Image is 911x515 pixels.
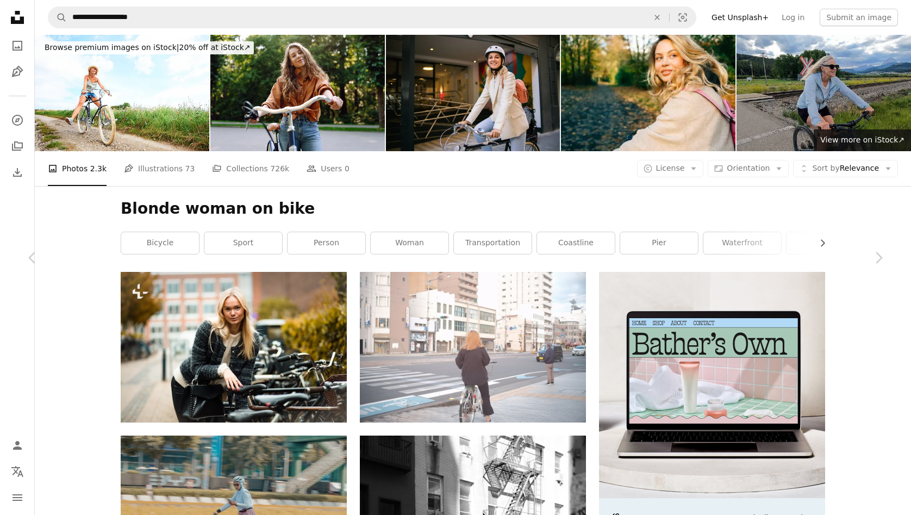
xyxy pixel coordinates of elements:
[121,199,825,219] h1: Blonde woman on bike
[48,7,67,28] button: Search Unsplash
[35,35,260,61] a: Browse premium images on iStock|20% off at iStock↗
[7,35,28,57] a: Photos
[121,232,199,254] a: bicycle
[185,163,195,175] span: 73
[121,272,347,423] img: Blond woman standing on street by the bicycle. Focus is on woman.
[820,135,904,144] span: View more on iStock ↗
[7,487,28,508] button: Menu
[7,61,28,83] a: Illustrations
[620,232,698,254] a: pier
[210,35,385,151] img: Young woman riding a bicycle in a green park.
[360,342,586,352] a: a woman riding a bike down a street next to tall buildings
[705,9,775,26] a: Get Unsplash+
[813,232,825,254] button: scroll list to the right
[7,162,28,183] a: Download History
[371,232,448,254] a: woman
[48,7,696,28] form: Find visuals sitewide
[637,160,704,177] button: License
[645,7,669,28] button: Clear
[360,272,586,423] img: a woman riding a bike down a street next to tall buildings
[737,35,911,151] img: Mature woman rides e-bicycle across railroad crossing
[386,35,560,151] img: Beautiful businesswoman cycling to work
[345,163,350,175] span: 0
[656,164,685,172] span: License
[45,43,179,52] span: Browse premium images on iStock |
[270,163,289,175] span: 726k
[599,272,825,498] img: file-1707883121023-8e3502977149image
[775,9,811,26] a: Log in
[7,435,28,456] a: Log in / Sign up
[703,232,781,254] a: waterfront
[812,163,879,174] span: Relevance
[121,342,347,352] a: Blond woman standing on street by the bicycle. Focus is on woman.
[793,160,898,177] button: Sort byRelevance
[708,160,789,177] button: Orientation
[670,7,696,28] button: Visual search
[814,129,911,151] a: View more on iStock↗
[537,232,615,254] a: coastline
[41,41,254,54] div: 20% off at iStock ↗
[212,151,289,186] a: Collections 726k
[307,151,350,186] a: Users 0
[454,232,532,254] a: transportation
[204,232,282,254] a: sport
[812,164,839,172] span: Sort by
[7,109,28,131] a: Explore
[35,35,209,151] img: This is so much fun!
[7,461,28,482] button: Language
[846,206,911,310] a: Next
[288,232,365,254] a: person
[787,232,864,254] a: sea
[124,151,195,186] a: Illustrations 73
[7,135,28,157] a: Collections
[561,35,735,151] img: Young attractive caucasian woman ride on bicycle in the park on warm day in the fall.
[727,164,770,172] span: Orientation
[820,9,898,26] button: Submit an image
